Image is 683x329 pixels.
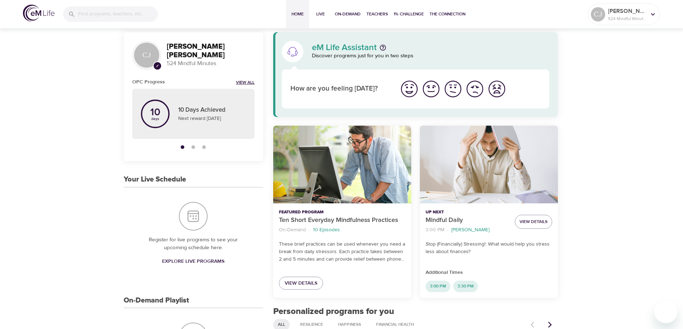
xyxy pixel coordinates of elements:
p: [PERSON_NAME] [451,226,489,234]
p: 3:00 PM [426,226,444,234]
div: 3:00 PM [426,281,450,292]
button: Mindful Daily [420,126,558,203]
span: 3:00 PM [426,283,450,289]
p: 524 Mindful Minutes [167,59,255,68]
p: [PERSON_NAME] [PERSON_NAME] [608,7,646,15]
h3: On-Demand Playlist [124,296,189,305]
img: great [399,79,419,99]
p: Stop (Financially) Stressing!: What would help you stress less about finances? [426,241,552,256]
nav: breadcrumb [426,225,509,235]
p: Featured Program [279,209,405,216]
p: 10 Episodes [313,226,340,234]
span: Live [312,10,329,18]
p: 10 Days Achieved [178,106,246,115]
div: 3:30 PM [453,281,478,292]
div: CJ [132,41,161,69]
p: These brief practices can be used whenever you need a break from daily stressors. Each practice t... [279,241,405,263]
p: Additional Times [426,269,552,276]
p: 524 Mindful Minutes [608,15,646,22]
span: 1% Challenge [394,10,424,18]
button: I'm feeling bad [464,78,486,100]
span: View Details [285,279,317,288]
a: Explore Live Programs [159,255,227,268]
p: Discover programs just for you in two steps [312,52,550,60]
button: I'm feeling great [398,78,420,100]
input: Find programs, teachers, etc... [78,6,158,22]
p: Up Next [426,209,509,216]
button: Ten Short Everyday Mindfulness Practices [273,126,411,203]
span: The Connection [430,10,465,18]
img: logo [23,5,54,21]
nav: breadcrumb [279,225,405,235]
button: I'm feeling worst [486,78,508,100]
p: days [150,117,160,120]
h3: [PERSON_NAME] [PERSON_NAME] [167,43,255,59]
span: Happiness [334,321,365,328]
span: On-Demand [335,10,361,18]
iframe: Button to launch messaging window [654,300,677,323]
p: Ten Short Everyday Mindfulness Practices [279,216,405,225]
h2: Personalized programs for you [273,306,558,317]
span: Home [289,10,306,18]
img: good [421,79,441,99]
img: worst [487,79,507,99]
img: bad [465,79,485,99]
h6: OPC Progress [132,78,165,86]
span: Teachers [366,10,388,18]
a: View Details [279,277,323,290]
p: On-Demand [279,226,306,234]
span: Financial Health [372,321,418,328]
img: eM Life Assistant [287,46,298,57]
h3: Your Live Schedule [124,175,186,184]
button: I'm feeling good [420,78,442,100]
p: 10 [150,107,160,117]
img: Your Live Schedule [179,202,208,231]
button: View Details [515,215,552,229]
p: Next reward [DATE] [178,115,246,122]
span: All [274,321,289,328]
p: eM Life Assistant [312,43,377,52]
button: I'm feeling ok [442,78,464,100]
span: View Details [520,218,547,226]
img: ok [443,79,463,99]
li: · [447,225,449,235]
span: Explore Live Programs [162,257,224,266]
span: Resilience [296,321,327,328]
a: View all notifications [236,80,255,86]
li: · [309,225,310,235]
p: Mindful Daily [426,216,509,225]
p: How are you feeling [DATE]? [290,84,390,94]
p: Register for live programs to see your upcoming schedule here. [138,236,249,252]
span: 3:30 PM [453,283,478,289]
div: CJ [591,7,605,21]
